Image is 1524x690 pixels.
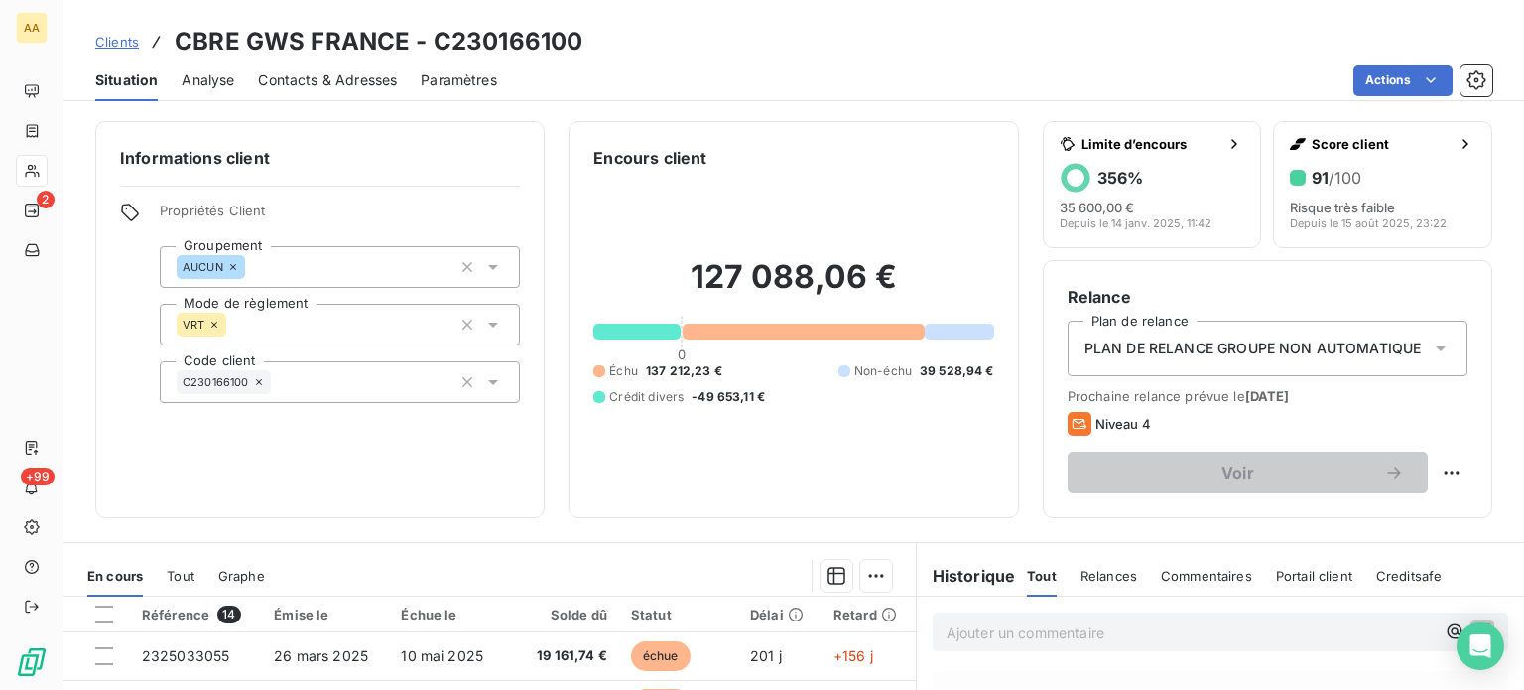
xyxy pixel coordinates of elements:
span: Score client [1312,136,1450,152]
img: Logo LeanPay [16,646,48,678]
h6: Historique [917,564,1016,588]
span: Limite d’encours [1081,136,1219,152]
span: Portail client [1276,568,1352,584]
span: -49 653,11 € [692,388,765,406]
span: Tout [167,568,194,584]
h3: CBRE GWS FRANCE - C230166100 [175,24,582,60]
div: Référence [142,606,250,623]
span: +156 j [833,647,873,664]
h6: 91 [1312,168,1361,188]
span: Crédit divers [609,388,684,406]
span: 201 j [750,647,782,664]
h6: Relance [1068,285,1467,309]
span: Non-échu [854,362,912,380]
span: 2325033055 [142,647,230,664]
span: Paramètres [421,70,497,90]
span: AUCUN [183,261,223,273]
h6: Informations client [120,146,520,170]
span: 35 600,00 € [1060,200,1134,215]
span: Risque très faible [1290,200,1395,215]
span: Analyse [182,70,234,90]
span: PLAN DE RELANCE GROUPE NON AUTOMATIQUE [1084,339,1422,358]
button: Limite d’encours356%35 600,00 €Depuis le 14 janv. 2025, 11:42 [1043,121,1262,248]
span: Prochaine relance prévue le [1068,388,1467,404]
span: 19 161,74 € [521,646,607,666]
span: [DATE] [1245,388,1290,404]
div: Échue le [401,607,497,622]
div: Solde dû [521,607,607,622]
span: 10 mai 2025 [401,647,483,664]
span: /100 [1329,168,1361,188]
span: 26 mars 2025 [274,647,368,664]
span: 2 [37,191,55,208]
span: 14 [217,606,240,623]
span: Commentaires [1161,568,1252,584]
button: Actions [1353,65,1453,96]
span: Clients [95,34,139,50]
input: Ajouter une valeur [271,373,287,391]
span: 0 [678,346,686,362]
span: C230166100 [183,376,249,388]
h2: 127 088,06 € [593,257,993,317]
span: Niveau 4 [1095,416,1151,432]
span: Graphe [218,568,265,584]
div: Statut [631,607,726,622]
span: 39 528,94 € [920,362,994,380]
button: Voir [1068,452,1428,493]
input: Ajouter une valeur [245,258,261,276]
span: Échu [609,362,638,380]
span: Voir [1091,465,1384,481]
span: échue [631,641,691,671]
span: En cours [87,568,143,584]
span: Depuis le 15 août 2025, 23:22 [1290,217,1447,229]
input: Ajouter une valeur [226,316,242,334]
button: Score client91/100Risque très faibleDepuis le 15 août 2025, 23:22 [1273,121,1492,248]
div: Open Intercom Messenger [1457,622,1504,670]
h6: Encours client [593,146,706,170]
span: Contacts & Adresses [258,70,397,90]
h6: 356 % [1097,168,1143,188]
span: +99 [21,468,55,485]
span: Situation [95,70,158,90]
span: VRT [183,319,204,331]
div: Émise le [274,607,377,622]
div: Retard [833,607,904,622]
div: AA [16,12,48,44]
a: Clients [95,32,139,52]
span: Relances [1080,568,1137,584]
span: Tout [1027,568,1057,584]
div: Délai [750,607,810,622]
span: 137 212,23 € [646,362,722,380]
span: Propriétés Client [160,203,520,230]
span: Creditsafe [1376,568,1443,584]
